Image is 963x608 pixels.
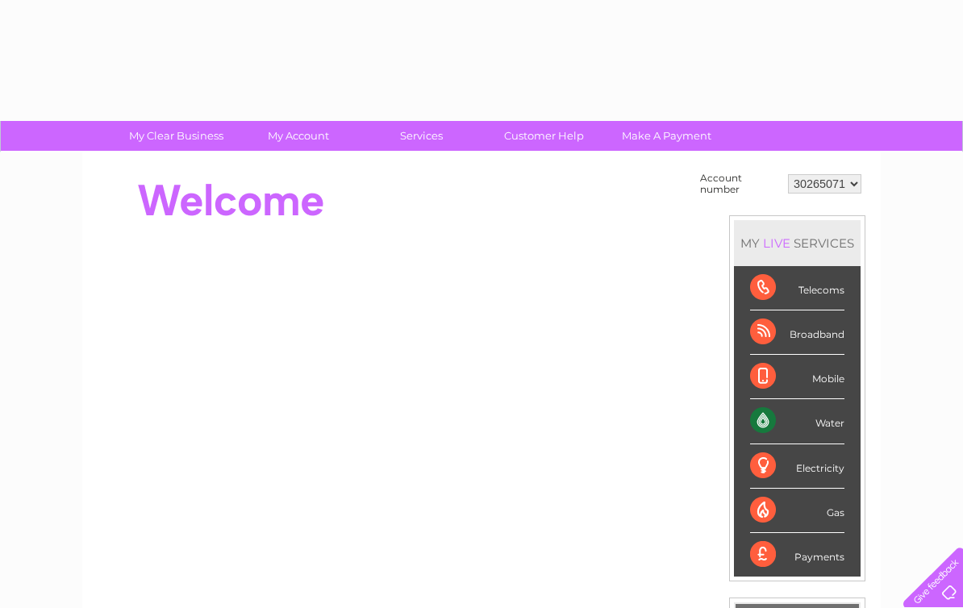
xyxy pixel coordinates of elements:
div: Gas [750,489,844,533]
div: MY SERVICES [734,220,861,266]
div: Telecoms [750,266,844,310]
div: LIVE [760,235,794,251]
a: Customer Help [477,121,611,151]
div: Payments [750,533,844,577]
a: Services [355,121,488,151]
div: Mobile [750,355,844,399]
div: Broadband [750,310,844,355]
a: My Account [232,121,365,151]
a: My Clear Business [110,121,243,151]
div: Water [750,399,844,444]
a: Make A Payment [600,121,733,151]
div: Electricity [750,444,844,489]
td: Account number [696,169,784,199]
